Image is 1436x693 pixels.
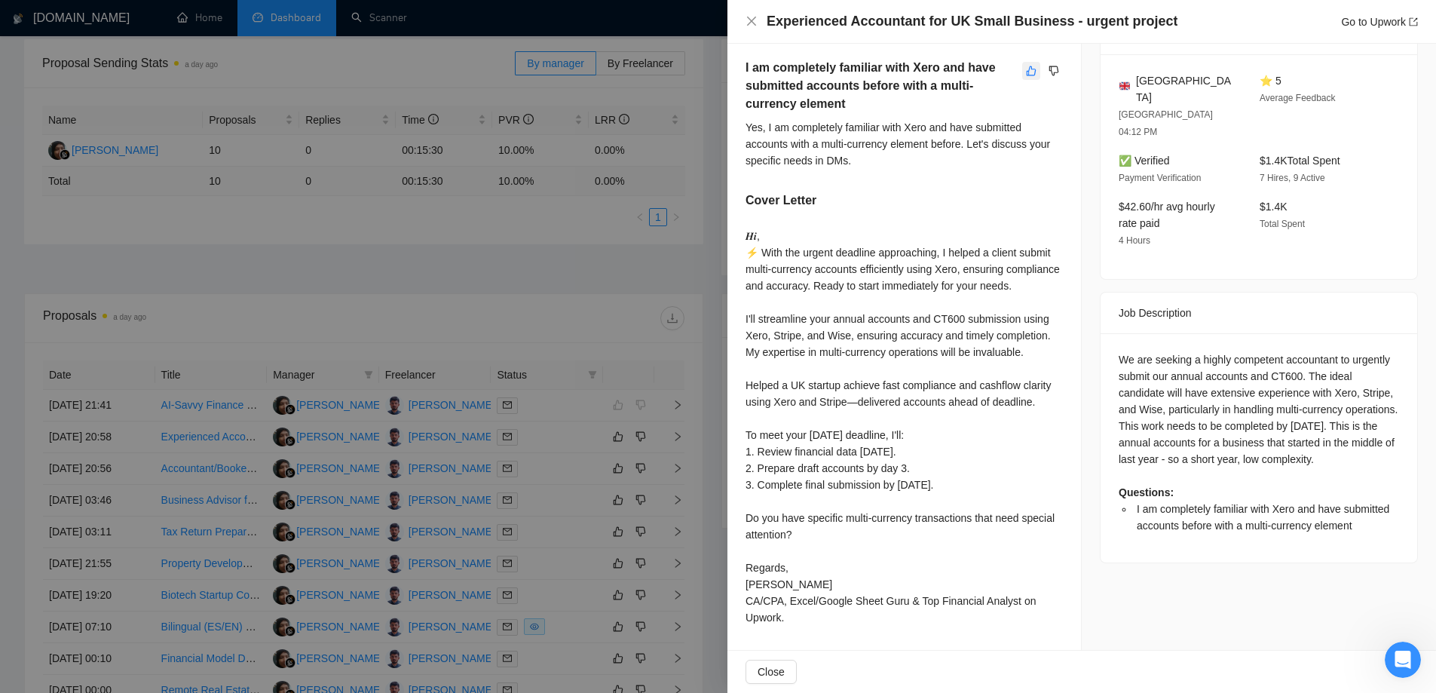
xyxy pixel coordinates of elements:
[1119,155,1170,167] span: ✅ Verified
[1260,93,1336,103] span: Average Feedback
[1119,201,1215,229] span: $42.60/hr avg hourly rate paid
[1260,155,1340,167] span: $1.4K Total Spent
[758,664,785,680] span: Close
[767,12,1177,31] h4: Experienced Accountant for UK Small Business - urgent project
[1136,72,1235,106] span: [GEOGRAPHIC_DATA]
[1260,173,1325,183] span: 7 Hires, 9 Active
[1119,235,1150,246] span: 4 Hours
[1260,201,1288,213] span: $1.4K
[746,660,797,684] button: Close
[1119,81,1130,91] img: 🇬🇧
[1137,503,1389,532] span: I am completely familiar with Xero and have submitted accounts before with a multi-currency element
[1260,75,1281,87] span: ⭐ 5
[1049,65,1059,77] span: dislike
[746,59,1015,113] h5: I am completely familiar with Xero and have submitted accounts before with a multi-currency element
[1385,642,1421,678] iframe: Intercom live chat
[1026,65,1036,77] span: like
[1260,219,1305,229] span: Total Spent
[746,192,816,210] h5: Cover Letter
[746,15,758,27] span: close
[1119,351,1399,534] div: We are seeking a highly competent accountant to urgently submit our annual accounts and CT600. Th...
[1409,17,1418,26] span: export
[1341,16,1418,28] a: Go to Upworkexport
[746,15,758,28] button: Close
[1119,109,1213,137] span: [GEOGRAPHIC_DATA] 04:12 PM
[746,228,1063,626] div: 𝑯𝒊, ⚡ With the urgent deadline approaching, I helped a client submit multi-currency accounts effi...
[746,119,1063,169] div: Yes, I am completely familiar with Xero and have submitted accounts with a multi-currency element...
[1045,62,1063,80] button: dislike
[1119,173,1201,183] span: Payment Verification
[1119,486,1174,498] strong: Questions:
[1022,62,1040,80] button: like
[1119,293,1399,333] div: Job Description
